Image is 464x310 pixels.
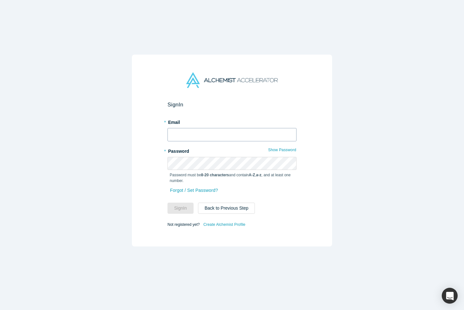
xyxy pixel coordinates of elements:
[268,146,297,154] button: Show Password
[256,173,262,177] strong: a-z
[201,173,229,177] strong: 8-20 characters
[167,146,297,155] label: Password
[249,173,255,177] strong: A-Z
[167,203,194,214] button: SignIn
[186,72,278,88] img: Alchemist Accelerator Logo
[167,101,297,108] h2: Sign In
[203,220,246,229] a: Create Alchemist Profile
[170,172,294,184] p: Password must be and contain , , and at least one number.
[170,185,218,196] a: Forgot / Set Password?
[198,203,255,214] button: Back to Previous Step
[167,222,200,227] span: Not registered yet?
[167,117,297,126] label: Email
